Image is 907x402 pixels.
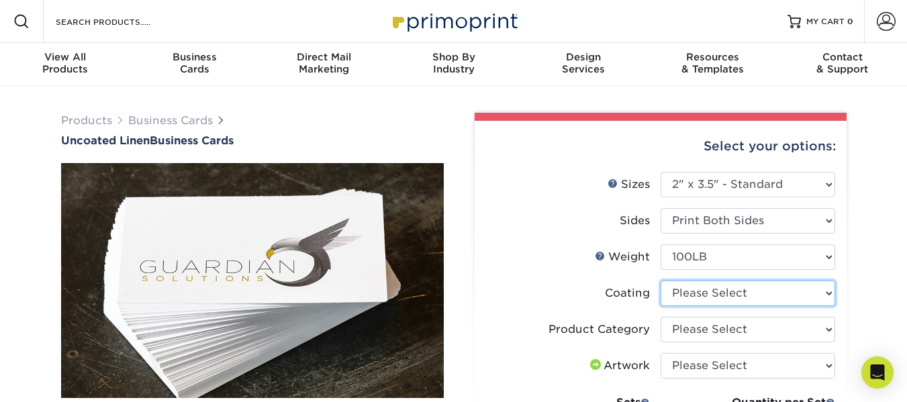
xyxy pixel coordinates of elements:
div: Sizes [608,177,650,193]
div: Weight [595,249,650,265]
div: Cards [130,51,259,75]
div: & Support [777,51,907,75]
a: Products [61,114,112,127]
span: Resources [648,51,777,63]
span: Design [518,51,648,63]
div: Select your options: [485,121,836,172]
a: Shop ByIndustry [389,43,518,86]
img: Primoprint [387,7,521,36]
div: Coating [605,285,650,301]
span: Direct Mail [259,51,389,63]
span: Contact [777,51,907,63]
a: Business Cards [128,114,213,127]
div: Marketing [259,51,389,75]
span: Shop By [389,51,518,63]
span: Uncoated Linen [61,134,150,147]
a: BusinessCards [130,43,259,86]
div: Services [518,51,648,75]
div: Sides [620,213,650,229]
div: Industry [389,51,518,75]
input: SEARCH PRODUCTS..... [54,13,185,30]
div: Artwork [587,358,650,374]
span: MY CART [806,16,845,28]
a: Uncoated LinenBusiness Cards [61,134,444,147]
span: Business [130,51,259,63]
div: & Templates [648,51,777,75]
a: Resources& Templates [648,43,777,86]
a: Contact& Support [777,43,907,86]
a: DesignServices [518,43,648,86]
div: Open Intercom Messenger [861,356,894,389]
span: 0 [847,17,853,26]
h1: Business Cards [61,134,444,147]
div: Product Category [548,321,650,338]
a: Direct MailMarketing [259,43,389,86]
